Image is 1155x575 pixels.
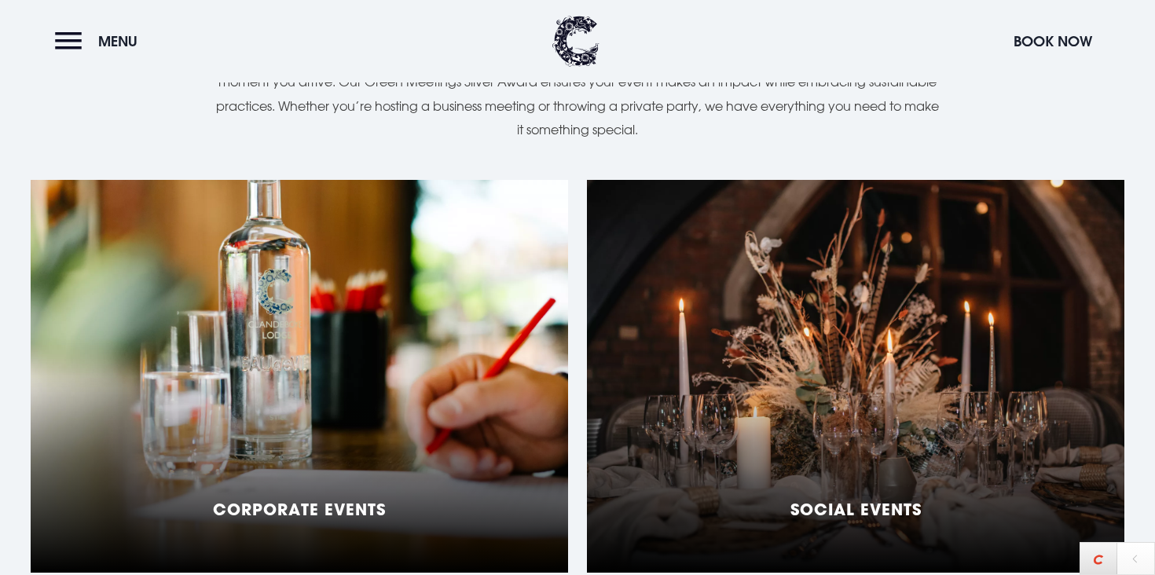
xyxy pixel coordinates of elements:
img: Yii [1087,548,1110,571]
a: Social Events [587,180,1124,573]
img: Clandeboye Lodge [552,16,599,67]
span: Menu [98,32,137,50]
button: Menu [55,24,145,58]
h5: Social Events [790,500,922,518]
a: Corporate Events [31,180,568,573]
h5: Corporate Events [213,500,386,518]
button: Book Now [1006,24,1100,58]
